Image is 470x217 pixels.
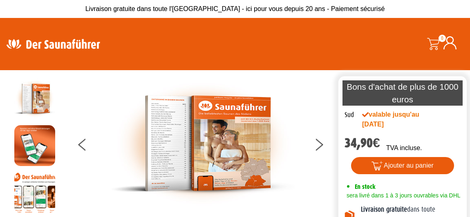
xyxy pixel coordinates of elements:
[111,78,295,208] img: le-guide-du-sauna-2025-sud
[386,144,422,151] font: TVA incluse.
[347,82,458,104] font: Bons d'achat de plus de 1000 euros
[355,183,376,190] font: En stock
[14,78,55,119] img: le-guide-du-sauna-2025-sud
[345,135,373,151] font: 34,90
[85,5,385,12] font: Livraison gratuite dans toute l'[GEOGRAPHIC_DATA] - ici pour vous depuis 20 ans - Paiement sécurisé
[345,111,354,119] font: Sud
[347,192,461,199] font: sera livré dans 1 à 3 jours ouvrables via DHL
[361,206,407,213] font: Livraison gratuite
[384,162,434,169] font: Ajouter au panier
[14,125,55,166] img: MAQUETTE-iPhone_régional
[362,111,419,128] font: valable jusqu'au [DATE]
[373,135,380,151] font: €
[441,35,443,41] font: 0
[351,157,454,174] button: Ajouter au panier
[14,172,55,213] img: Instructions7tn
